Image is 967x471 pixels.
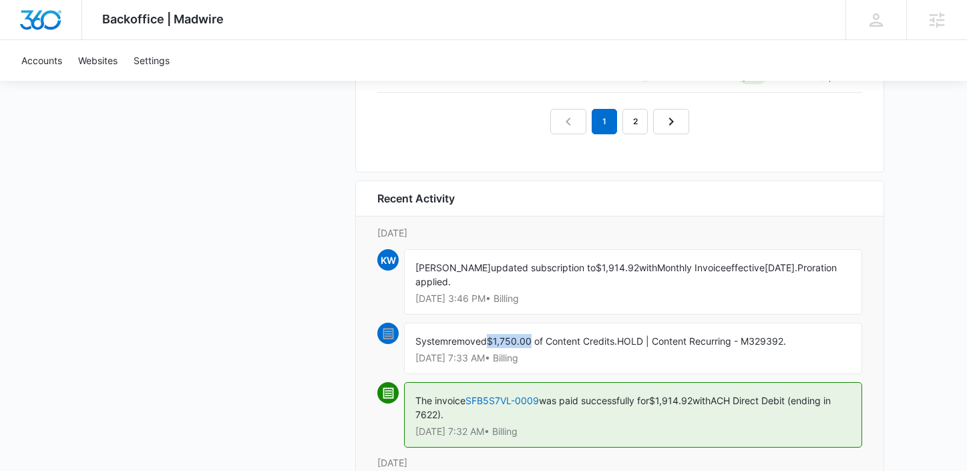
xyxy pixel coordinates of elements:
a: Websites [70,40,126,81]
span: The invoice [415,395,465,406]
a: SFB5S7VL-0009 [465,395,539,406]
img: tab_domain_overview_orange.svg [36,77,47,88]
p: [DATE] [377,226,862,240]
p: [DATE] [377,456,862,470]
p: [DATE] 7:32 AM • Billing [415,427,851,436]
span: was paid successfully for [539,395,649,406]
span: with [639,262,657,273]
span: removed [448,335,487,347]
span: Monthly Invoice [657,262,726,273]
a: SFB5S7VL-0007 [468,71,541,82]
span: System [415,335,448,347]
span: updated subscription to [491,262,596,273]
p: [DATE] 7:33 AM • Billing [415,353,851,363]
div: v 4.0.25 [37,21,65,32]
span: effective [726,262,765,273]
div: Domain Overview [51,79,120,88]
span: [PERSON_NAME] [415,262,491,273]
div: Domain: [DOMAIN_NAME] [35,35,147,45]
span: with [693,395,711,406]
h6: Recent Activity [377,190,455,206]
img: website_grey.svg [21,35,32,45]
span: [DATE]. [765,262,797,273]
img: tab_keywords_by_traffic_grey.svg [133,77,144,88]
a: Accounts [13,40,70,81]
span: $1,914.92 [649,395,693,406]
a: Page 2 [622,109,648,134]
div: Keywords by Traffic [148,79,225,88]
nav: Pagination [550,109,689,134]
span: KW [377,249,399,271]
a: Next Page [653,109,689,134]
p: [DATE] 3:46 PM • Billing [415,294,851,303]
span: $1,750.00 of Content Credits. [487,335,617,347]
em: 1 [592,109,617,134]
span: HOLD | Content Recurring - M329392. [617,335,786,347]
a: Settings [126,40,178,81]
span: Backoffice | Madwire [102,12,224,26]
span: $1,914.92 [596,262,639,273]
img: logo_orange.svg [21,21,32,32]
